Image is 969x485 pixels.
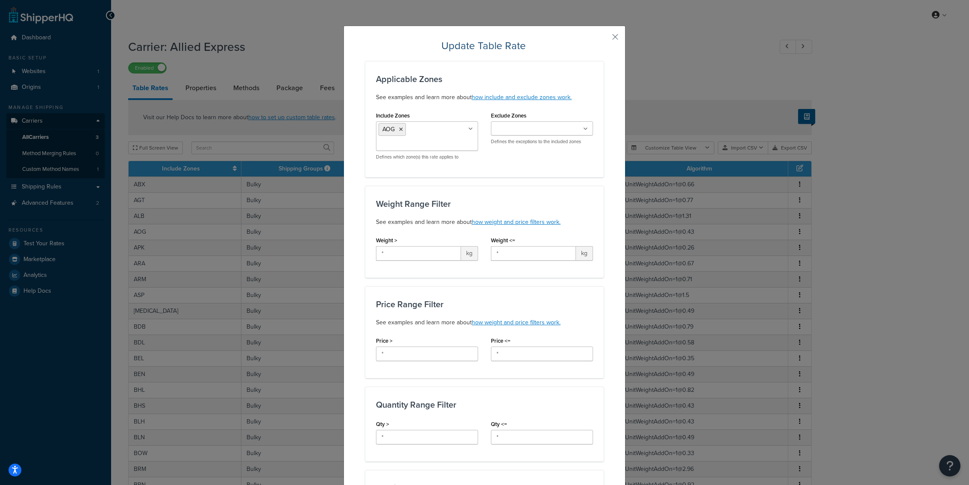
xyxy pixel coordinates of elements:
[576,246,593,261] span: kg
[376,217,593,227] p: See examples and learn more about
[376,338,393,344] label: Price >
[365,39,604,53] h2: Update Table Rate
[461,246,478,261] span: kg
[472,93,572,102] a: how include and exclude zones work.
[376,400,593,409] h3: Quantity Range Filter
[376,300,593,309] h3: Price Range Filter
[472,218,561,226] a: how weight and price filters work.
[376,317,593,328] p: See examples and learn more about
[376,237,397,244] label: Weight >
[472,318,561,327] a: how weight and price filters work.
[376,112,410,119] label: Include Zones
[376,74,593,84] h3: Applicable Zones
[491,421,507,427] label: Qty <=
[491,138,593,145] p: Defines the exceptions to the included zones
[491,338,511,344] label: Price <=
[491,237,515,244] label: Weight <=
[376,199,593,209] h3: Weight Range Filter
[491,112,526,119] label: Exclude Zones
[376,92,593,103] p: See examples and learn more about
[382,125,395,134] span: AOG
[376,154,478,160] p: Defines which zone(s) this rate applies to
[376,421,389,427] label: Qty >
